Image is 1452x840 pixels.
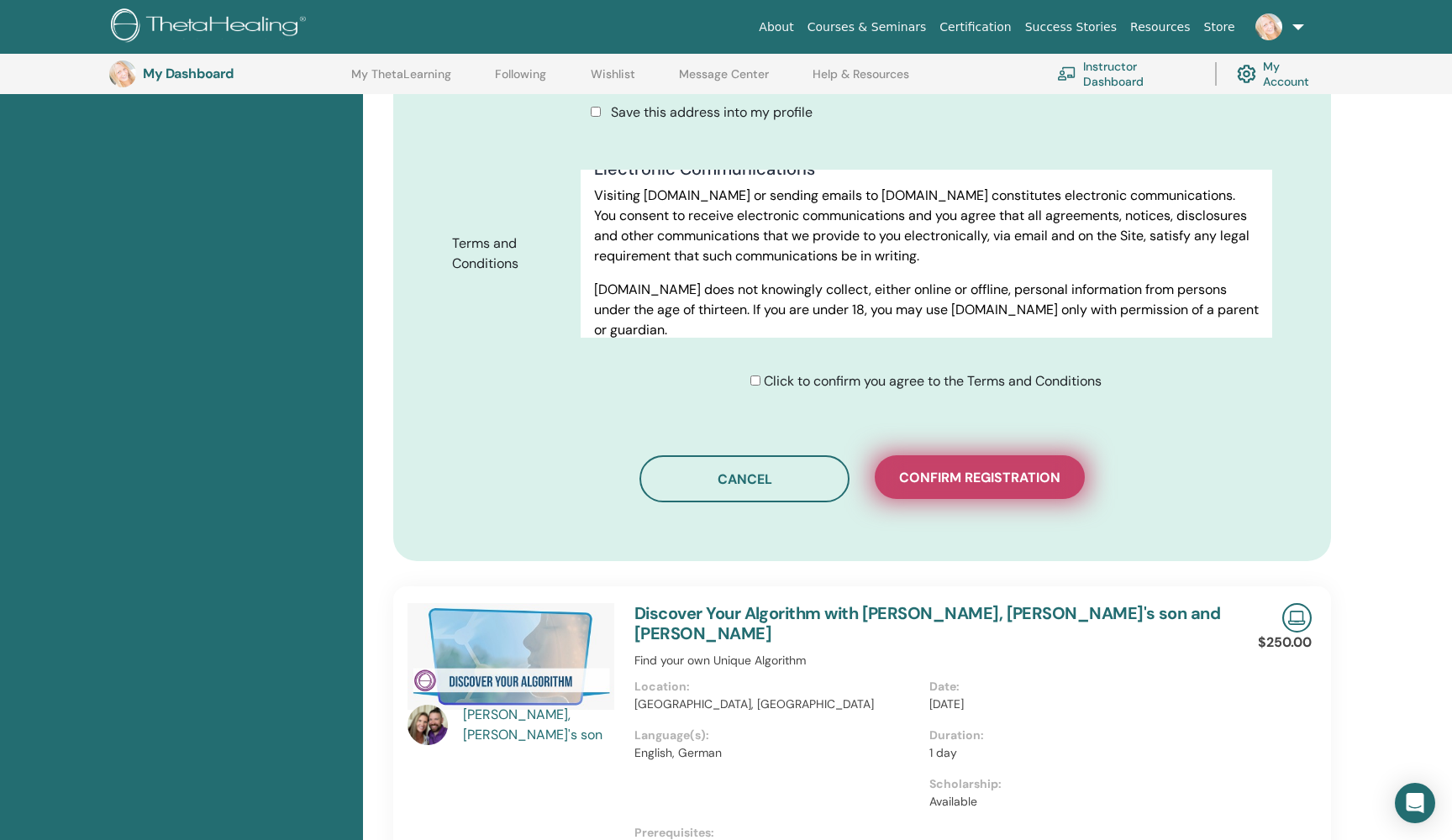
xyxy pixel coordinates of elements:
[594,280,1259,340] p: [DOMAIN_NAME] does not knowingly collect, either online or offline, personal information from per...
[1018,12,1123,43] a: Success Stories
[764,372,1102,390] span: Click to confirm you agree to the Terms and Conditions
[495,67,546,94] a: Following
[1255,13,1282,40] img: default.jpg
[351,67,451,94] a: My ThetaLearning
[611,103,813,121] span: Save this address into my profile
[679,67,769,94] a: Message Center
[752,12,800,43] a: About
[1258,633,1312,653] p: $250.00
[933,12,1018,43] a: Certification
[634,678,919,696] p: Location:
[801,12,934,43] a: Courses & Seminars
[634,727,919,744] p: Language(s):
[1197,12,1242,43] a: Store
[1395,783,1435,823] div: Open Intercom Messenger
[1057,55,1195,92] a: Instructor Dashboard
[929,696,1214,713] p: [DATE]
[439,228,581,280] label: Terms and Conditions
[594,159,1259,179] h4: Electronic Communications
[111,8,312,46] img: logo.png
[718,470,772,488] span: Cancel
[1282,603,1312,633] img: Live Online Seminar
[594,186,1259,266] p: Visiting [DOMAIN_NAME] or sending emails to [DOMAIN_NAME] constitutes electronic communications. ...
[1057,66,1076,81] img: chalkboard-teacher.svg
[1237,55,1326,92] a: My Account
[929,793,1214,811] p: Available
[639,455,850,502] button: Cancel
[929,678,1214,696] p: Date:
[929,775,1214,793] p: Scholarship:
[143,66,311,81] h3: My Dashboard
[463,705,618,745] a: [PERSON_NAME], [PERSON_NAME]'s son
[634,744,919,762] p: English, German
[408,705,448,745] img: default.jpg
[634,696,919,713] p: [GEOGRAPHIC_DATA], [GEOGRAPHIC_DATA]
[899,469,1060,486] span: Confirm registration
[591,67,635,94] a: Wishlist
[875,455,1085,499] button: Confirm registration
[634,652,1224,669] p: Find your own Unique Algorithm
[408,603,614,711] img: Discover Your Algorithm
[1237,60,1256,88] img: cog.svg
[929,744,1214,762] p: 1 day
[929,727,1214,744] p: Duration:
[813,67,909,94] a: Help & Resources
[109,60,136,87] img: default.jpg
[1123,12,1197,43] a: Resources
[634,602,1220,644] a: Discover Your Algorithm with [PERSON_NAME], [PERSON_NAME]'s son and [PERSON_NAME]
